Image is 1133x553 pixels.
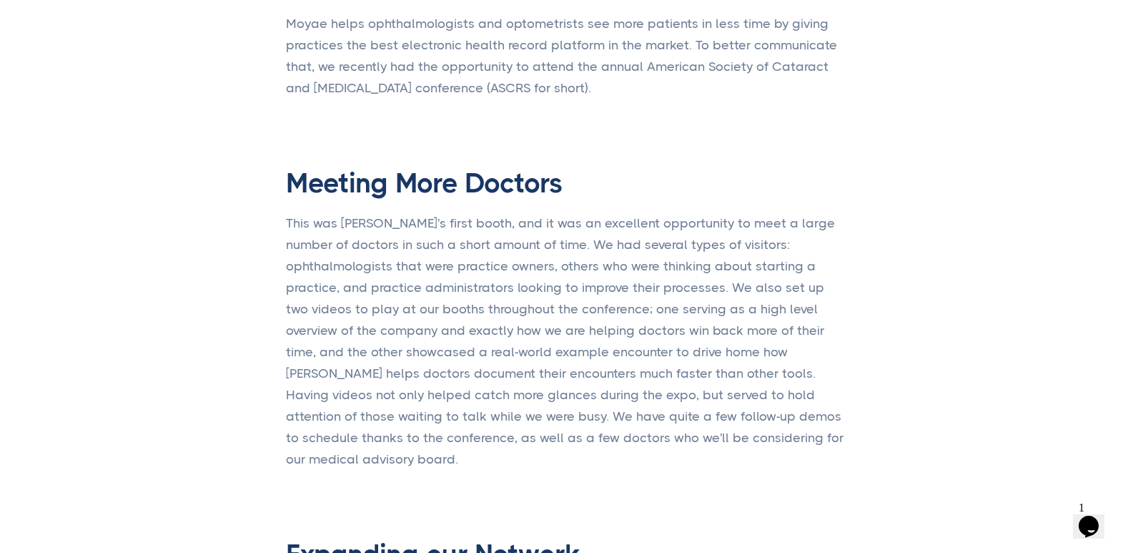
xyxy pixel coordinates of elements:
h2: Meeting More Doctors [286,166,848,201]
iframe: chat widget [1073,496,1119,539]
p: This was [PERSON_NAME]'s first booth, and it was an excellent opportunity to meet a large number ... [286,212,848,470]
p: ‍ [286,122,848,143]
p: ‍ [286,493,848,514]
p: Moyae helps ophthalmologists and optometrists see more patients in less time by giving practices ... [286,13,848,99]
